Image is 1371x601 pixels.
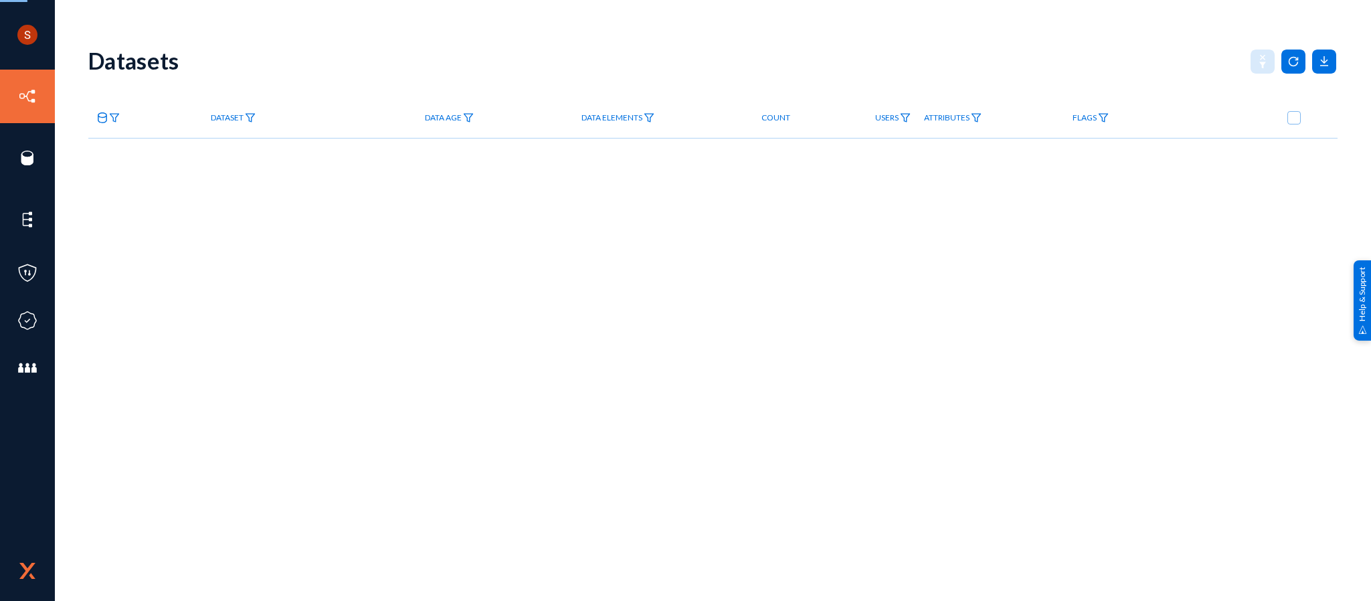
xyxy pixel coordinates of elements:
div: Help & Support [1354,260,1371,341]
img: icon-filter.svg [900,113,911,122]
img: icon-sources.svg [17,148,37,168]
img: icon-filter.svg [971,113,982,122]
img: icon-filter.svg [1098,113,1109,122]
a: Dataset [204,106,262,130]
img: icon-members.svg [17,358,37,378]
img: icon-policies.svg [17,263,37,283]
span: Data Elements [581,113,642,122]
img: help_support.svg [1358,325,1367,334]
a: Data Elements [575,106,661,130]
a: Users [869,106,917,130]
a: Attributes [917,106,988,130]
img: icon-elements.svg [17,209,37,230]
img: icon-filter.svg [644,113,654,122]
span: Users [875,113,899,122]
img: icon-filter.svg [463,113,474,122]
img: ACg8ocLCHWB70YVmYJSZIkanuWRMiAOKj9BOxslbKTvretzi-06qRA=s96-c [17,25,37,45]
img: icon-inventory.svg [17,86,37,106]
span: Data Age [425,113,462,122]
span: Flags [1073,113,1097,122]
span: Attributes [924,113,970,122]
img: icon-compliance.svg [17,311,37,331]
span: Count [761,113,790,122]
img: icon-filter.svg [245,113,256,122]
span: Dataset [211,113,244,122]
a: Data Age [418,106,480,130]
a: Flags [1066,106,1115,130]
img: icon-filter.svg [109,113,120,122]
div: Datasets [88,47,179,74]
